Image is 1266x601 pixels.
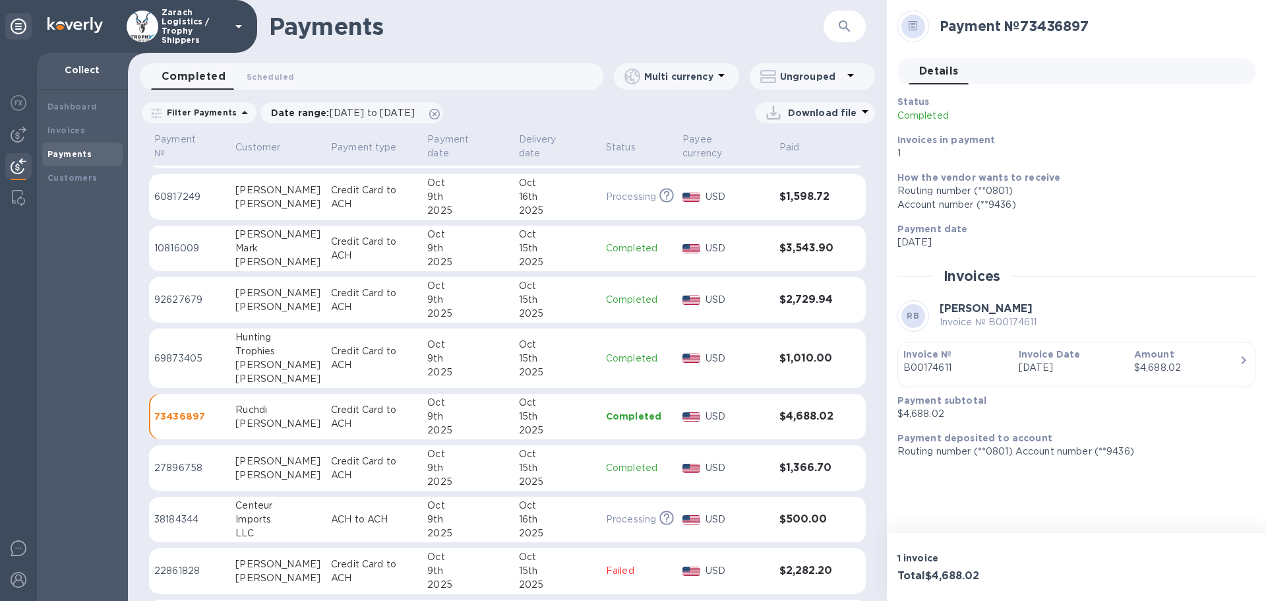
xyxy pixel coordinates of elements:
div: 15th [519,410,595,424]
b: Invoices in payment [897,135,996,145]
p: Credit Card to ACH [331,183,417,211]
div: [PERSON_NAME] [235,468,320,482]
img: Logo [47,17,103,33]
p: USD [706,293,769,307]
span: Details [919,62,959,80]
div: 2025 [427,255,508,269]
h2: Payment № 73436897 [940,18,1245,34]
p: 60817249 [154,190,225,204]
div: Oct [427,499,508,513]
p: Completed [606,410,672,423]
div: 2025 [427,475,508,489]
p: [DATE] [897,236,1245,249]
h3: $1,010.00 [779,352,839,365]
div: Oct [519,396,595,410]
div: 15th [519,564,595,578]
div: 2025 [427,204,508,218]
b: Payment subtotal [897,395,986,406]
p: Multi currency [644,70,713,83]
p: Date range : [271,106,421,119]
div: [PERSON_NAME] [235,372,320,386]
div: 16th [519,513,595,526]
img: USD [682,354,700,363]
img: USD [682,464,700,473]
h1: Payments [269,13,824,40]
span: Payment date [427,133,508,160]
h3: $2,282.20 [779,565,839,577]
h3: $4,688.02 [779,410,839,423]
div: [PERSON_NAME] [235,183,320,197]
div: Trophies [235,344,320,358]
div: 9th [427,190,508,204]
span: Paid [779,141,817,154]
p: 73436897 [154,410,225,423]
h3: Total $4,688.02 [897,570,1071,583]
p: USD [706,410,769,424]
div: Unpin categories [5,13,32,40]
h3: $2,729.94 [779,294,839,306]
p: Ungrouped [780,70,843,83]
div: Oct [519,228,595,241]
p: USD [706,564,769,578]
div: 9th [427,410,508,424]
span: Payment type [331,141,414,154]
span: Payee currency [682,133,768,160]
div: 15th [519,461,595,475]
button: Invoice №B00174611Invoice Date[DATE]Amount$4,688.02 [897,342,1255,387]
span: Completed [162,67,226,86]
img: Foreign exchange [11,95,26,111]
div: 9th [427,461,508,475]
img: USD [682,244,700,253]
div: [PERSON_NAME] [235,571,320,585]
div: 2025 [519,526,595,540]
div: 2025 [519,365,595,379]
p: USD [706,190,769,204]
span: Payment № [154,133,225,160]
img: USD [682,567,700,576]
div: Oct [519,176,595,190]
div: [PERSON_NAME] [235,300,320,314]
p: Credit Card to ACH [331,235,417,263]
div: Oct [519,279,595,293]
p: Processing [606,513,656,526]
p: Payment № [154,133,208,160]
p: Collect [47,63,117,77]
img: USD [682,193,700,202]
p: Filter Payments [162,107,237,118]
p: Completed [606,352,672,365]
b: Payment date [897,224,968,234]
p: USD [706,461,769,475]
div: Oct [427,396,508,410]
div: 2025 [427,526,508,540]
p: Failed [606,564,672,578]
p: Payment date [427,133,491,160]
p: Credit Card to ACH [331,344,417,372]
h3: $500.00 [779,513,839,526]
p: Completed [897,109,1130,123]
div: 9th [427,293,508,307]
div: Oct [519,447,595,461]
p: 22861828 [154,564,225,578]
div: Imports [235,513,320,526]
b: How the vendor wants to receive [897,172,1061,183]
div: 2025 [519,204,595,218]
p: Delivery date [519,133,578,160]
img: USD [682,412,700,422]
b: Status [897,96,930,107]
div: Routing number (**0801) [897,184,1245,198]
p: Credit Card to ACH [331,403,417,431]
div: Oct [427,338,508,352]
div: [PERSON_NAME] [235,455,320,468]
div: Oct [519,338,595,352]
span: Scheduled [247,70,294,84]
b: Invoice Date [1019,349,1081,360]
p: $4,688.02 [897,407,1245,421]
div: Oct [519,550,595,564]
div: Oct [427,176,508,190]
div: 2025 [519,424,595,437]
div: [PERSON_NAME] [235,286,320,300]
p: Download file [788,106,857,119]
div: Date range:[DATE] to [DATE] [260,102,443,123]
div: [PERSON_NAME] [235,358,320,372]
div: 2025 [427,307,508,321]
